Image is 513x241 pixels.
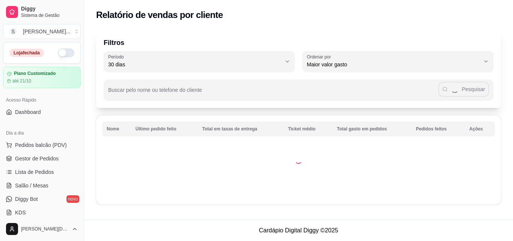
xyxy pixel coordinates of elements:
button: [PERSON_NAME][DOMAIN_NAME][EMAIL_ADDRESS][DOMAIN_NAME] [3,220,81,238]
span: [PERSON_NAME][DOMAIN_NAME][EMAIL_ADDRESS][DOMAIN_NAME] [21,226,69,232]
a: Diggy Botnovo [3,193,81,205]
a: Gestor de Pedidos [3,153,81,165]
div: Acesso Rápido [3,94,81,106]
div: Dia a dia [3,127,81,139]
label: Ordenar por [307,54,333,60]
footer: Cardápio Digital Diggy © 2025 [84,220,513,241]
span: KDS [15,209,26,216]
span: Gestor de Pedidos [15,155,59,162]
span: Sistema de Gestão [21,12,78,18]
span: Pedidos balcão (PDV) [15,141,67,149]
article: Plano Customizado [14,71,56,76]
button: Pedidos balcão (PDV) [3,139,81,151]
a: Lista de Pedidos [3,166,81,178]
h2: Relatório de vendas por cliente [96,9,223,21]
input: Buscar pelo nome ou telefone do cliente [108,89,438,97]
button: Ordenar porMaior valor gasto [302,51,493,72]
button: Período30 dias [104,51,295,72]
div: Loja fechada [9,49,44,57]
a: Dashboard [3,106,81,118]
article: até 21/10 [12,78,31,84]
span: Diggy Bot [15,195,38,203]
button: Alterar Status [58,48,74,57]
a: Salão / Mesas [3,180,81,192]
span: Dashboard [15,108,41,116]
span: Lista de Pedidos [15,168,54,176]
span: 30 dias [108,61,281,68]
span: S [9,28,17,35]
a: DiggySistema de Gestão [3,3,81,21]
span: Maior valor gasto [307,61,480,68]
button: Select a team [3,24,81,39]
a: KDS [3,207,81,219]
span: Salão / Mesas [15,182,48,189]
p: Filtros [104,37,493,48]
div: [PERSON_NAME] ... [23,28,71,35]
span: Diggy [21,6,78,12]
div: Loading [295,156,302,164]
label: Período [108,54,126,60]
a: Plano Customizadoaté 21/10 [3,67,81,88]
